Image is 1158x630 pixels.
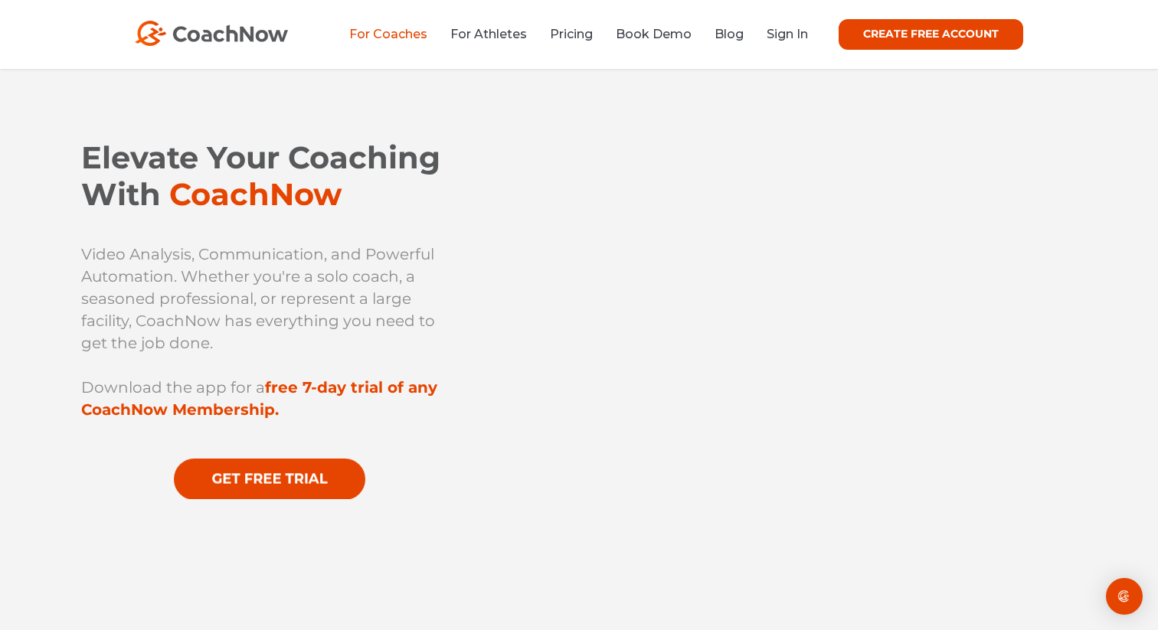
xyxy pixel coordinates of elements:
[349,27,427,41] a: For Coaches
[81,243,458,354] p: Video Analysis, Communication, and Powerful Automation. Whether you're a solo coach, a seasoned p...
[550,27,593,41] a: Pricing
[135,21,288,46] img: CoachNow Logo
[1106,578,1143,615] div: Open Intercom Messenger
[767,27,808,41] a: Sign In
[839,19,1023,50] a: CREATE FREE ACCOUNT
[715,27,744,41] a: Blog
[450,27,527,41] a: For Athletes
[616,27,692,41] a: Book Demo
[174,459,365,499] img: GET FREE TRIAL
[81,377,458,421] p: Download the app for a
[519,158,1077,476] iframe: YouTube video player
